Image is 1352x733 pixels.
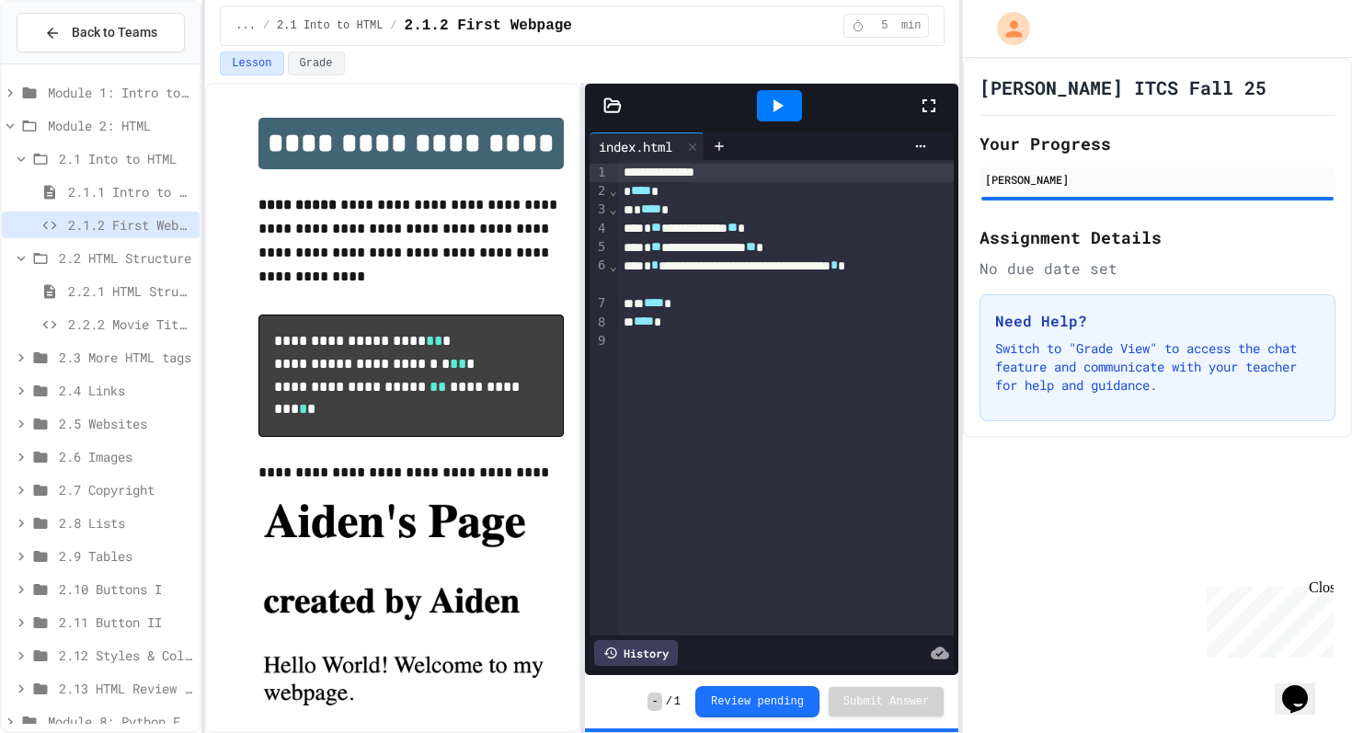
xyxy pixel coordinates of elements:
div: 1 [590,164,608,182]
div: 3 [590,200,608,219]
span: 2.6 Images [59,447,192,466]
iframe: chat widget [1275,659,1334,715]
span: Module 2: HTML [48,116,192,135]
span: 2.8 Lists [59,513,192,533]
span: 2.5 Websites [59,414,192,433]
button: Grade [288,52,345,75]
button: Review pending [695,686,819,717]
div: 8 [590,314,608,332]
h2: Your Progress [980,131,1335,156]
span: 2.3 More HTML tags [59,348,192,367]
span: 2.1.1 Intro to HTML [68,182,192,201]
button: Lesson [220,52,283,75]
h2: Assignment Details [980,224,1335,250]
span: 2.13 HTML Review Quiz [59,679,192,698]
div: index.html [590,132,705,160]
h3: Need Help? [995,310,1320,332]
span: 2.2.2 Movie Title [68,315,192,334]
span: 2.1.2 First Webpage [405,15,572,37]
span: Module 1: Intro to the Web [48,83,192,102]
div: Chat with us now!Close [7,7,127,117]
div: 2 [590,182,608,200]
p: Switch to "Grade View" to access the chat feature and communicate with your teacher for help and ... [995,339,1320,395]
div: History [594,640,678,666]
span: Module 8: Python Fudamentals [48,712,192,731]
span: ... [235,18,256,33]
span: Fold line [608,258,617,273]
span: 2.1 Into to HTML [59,149,192,168]
span: min [901,18,922,33]
span: 2.1.2 First Webpage [68,215,192,235]
div: 4 [590,220,608,238]
div: [PERSON_NAME] [985,171,1330,188]
span: 2.7 Copyright [59,480,192,499]
h1: [PERSON_NAME] ITCS Fall 25 [980,74,1266,100]
span: 2.9 Tables [59,546,192,566]
span: 2.10 Buttons I [59,579,192,599]
button: Submit Answer [829,687,945,716]
div: 9 [590,332,608,350]
span: 2.2 HTML Structure [59,248,192,268]
iframe: chat widget [1199,579,1334,658]
span: / [263,18,269,33]
span: Fold line [608,183,617,198]
div: My Account [978,7,1035,50]
span: Submit Answer [843,694,930,709]
div: 6 [590,257,608,294]
span: 2.12 Styles & Colors [59,646,192,665]
span: - [647,693,661,711]
div: No due date set [980,258,1335,280]
span: Fold line [608,201,617,216]
div: 7 [590,294,608,313]
span: 5 [870,18,899,33]
span: 1 [674,694,681,709]
div: 5 [590,238,608,257]
span: 2.11 Button II [59,613,192,632]
span: / [390,18,396,33]
button: Back to Teams [17,13,185,52]
span: Back to Teams [72,23,157,42]
span: / [666,694,672,709]
span: 2.1 Into to HTML [277,18,383,33]
div: index.html [590,137,682,156]
span: 2.2.1 HTML Structure [68,281,192,301]
span: 2.4 Links [59,381,192,400]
